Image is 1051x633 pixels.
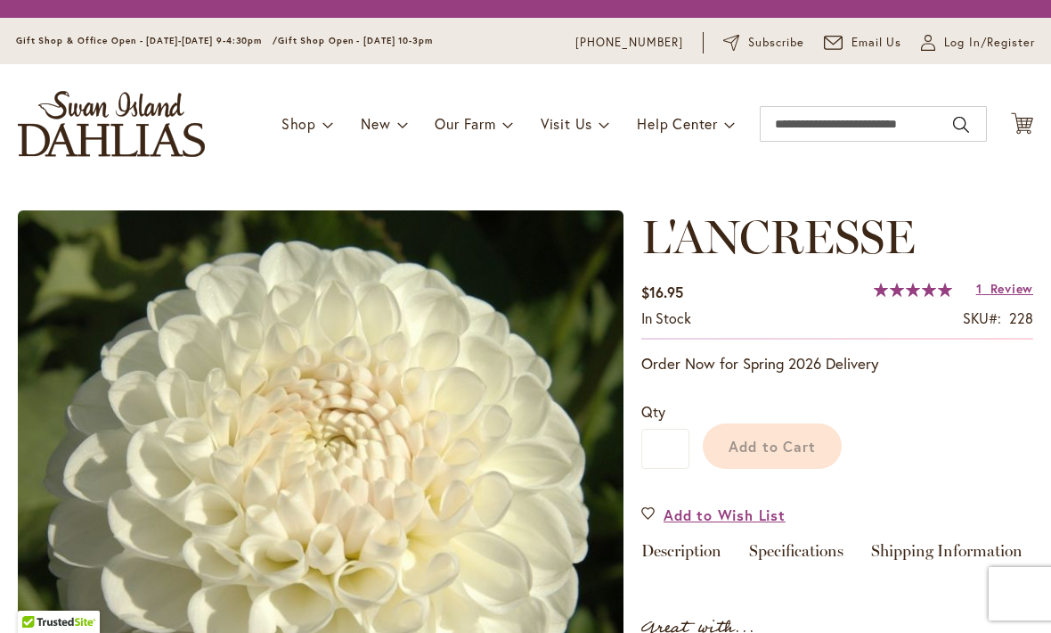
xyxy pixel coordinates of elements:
a: Subscribe [723,34,804,52]
a: 1 Review [976,280,1033,297]
a: Specifications [749,543,843,569]
div: 100% [874,283,952,297]
span: Review [990,280,1033,297]
div: 228 [1009,308,1033,329]
a: [PHONE_NUMBER] [575,34,683,52]
span: Subscribe [748,34,804,52]
span: Qty [641,402,665,421]
div: Availability [641,308,691,329]
div: Detailed Product Info [641,543,1033,569]
p: Order Now for Spring 2026 Delivery [641,353,1033,374]
a: Description [641,543,721,569]
a: Shipping Information [871,543,1022,569]
a: store logo [18,91,205,157]
span: Email Us [851,34,902,52]
span: L'ANCRESSE [641,209,916,265]
span: In stock [641,308,691,327]
span: 1 [976,280,982,297]
span: $16.95 [641,283,683,301]
span: Shop [281,114,316,133]
strong: SKU [963,308,1001,327]
span: Gift Shop Open - [DATE] 10-3pm [278,35,433,46]
span: Log In/Register [944,34,1035,52]
span: New [361,114,390,133]
a: Log In/Register [921,34,1035,52]
span: Gift Shop & Office Open - [DATE]-[DATE] 9-4:30pm / [16,35,278,46]
span: Our Farm [435,114,495,133]
a: Add to Wish List [641,505,786,525]
iframe: Launch Accessibility Center [13,570,63,620]
span: Add to Wish List [664,505,786,525]
span: Visit Us [541,114,592,133]
a: Email Us [824,34,902,52]
button: Search [953,111,969,139]
span: Help Center [637,114,718,133]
